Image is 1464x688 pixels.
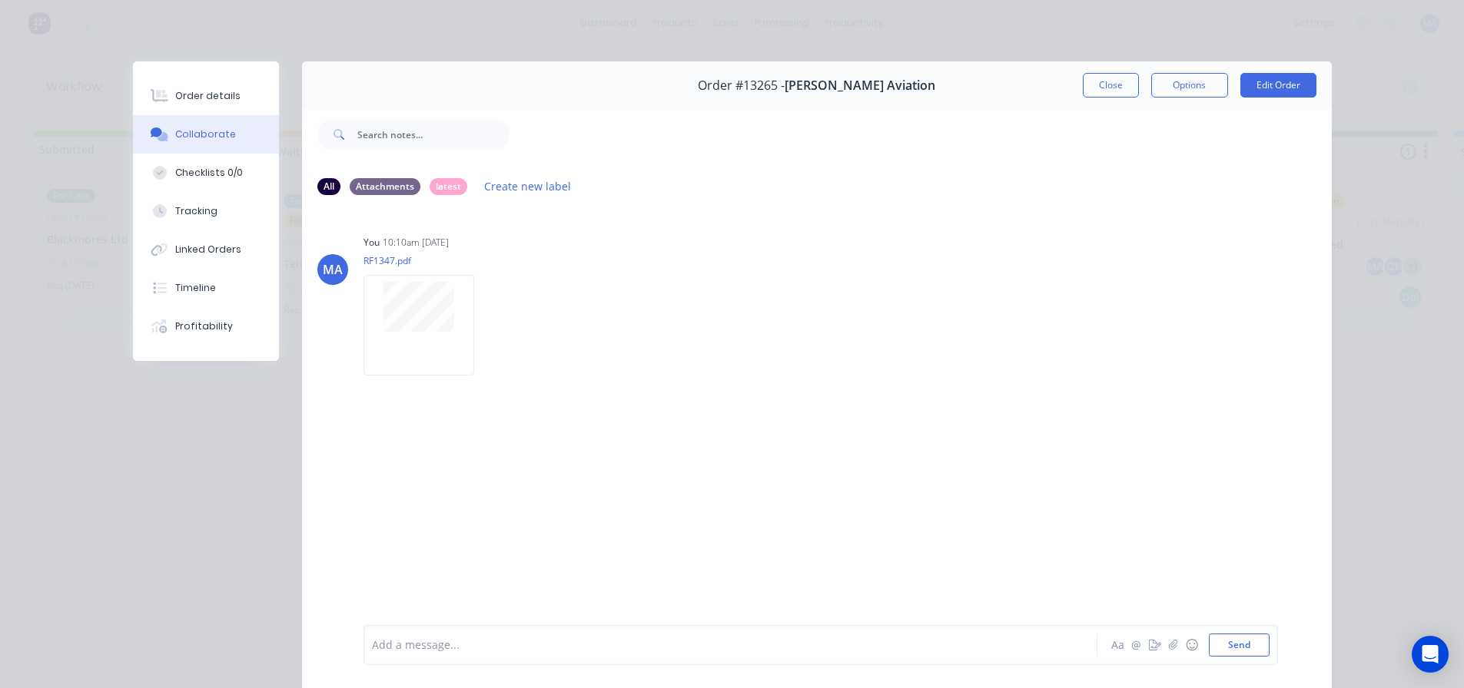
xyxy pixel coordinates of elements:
div: Open Intercom Messenger [1412,636,1449,673]
button: Order details [133,77,279,115]
div: You [364,236,380,250]
div: latest [430,178,467,195]
button: Send [1209,633,1270,657]
div: Order details [175,89,241,103]
input: Search notes... [357,119,510,150]
div: 10:10am [DATE] [383,236,449,250]
div: MA [323,260,343,279]
div: Tracking [175,204,217,218]
button: Edit Order [1240,73,1316,98]
div: Collaborate [175,127,236,141]
button: @ [1127,636,1146,654]
button: Checklists 0/0 [133,154,279,192]
button: Create new label [476,176,579,197]
div: Profitability [175,319,233,333]
div: Checklists 0/0 [175,166,243,180]
p: RF1347.pdf [364,254,490,267]
button: ☺ [1183,636,1201,654]
button: Profitability [133,307,279,346]
div: Attachments [350,178,420,195]
button: Close [1083,73,1139,98]
span: [PERSON_NAME] Aviation [785,78,935,93]
button: Collaborate [133,115,279,154]
button: Timeline [133,269,279,307]
button: Aa [1109,636,1127,654]
div: All [317,178,340,195]
button: Linked Orders [133,230,279,269]
button: Tracking [133,192,279,230]
button: Options [1151,73,1228,98]
div: Linked Orders [175,243,241,256]
span: Order #13265 - [698,78,785,93]
div: Timeline [175,281,216,295]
